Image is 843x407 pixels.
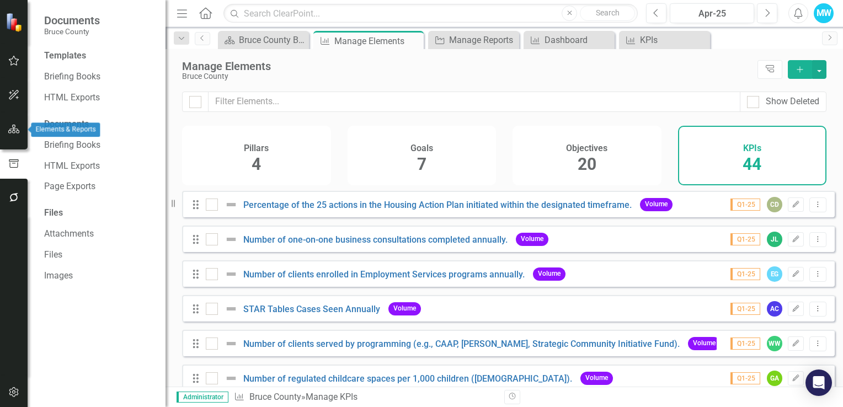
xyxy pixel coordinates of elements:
[44,180,154,193] a: Page Exports
[388,302,421,315] span: Volume
[743,154,761,174] span: 44
[225,302,238,315] img: Not Defined
[674,7,750,20] div: Apr-25
[225,372,238,385] img: Not Defined
[225,233,238,246] img: Not Defined
[225,337,238,350] img: Not Defined
[449,33,516,47] div: Manage Reports
[225,267,238,281] img: Not Defined
[767,301,782,317] div: AC
[31,122,100,137] div: Elements & Reports
[44,139,154,152] a: Briefing Books
[177,392,228,403] span: Administrator
[730,233,760,245] span: Q1-25
[6,13,25,32] img: ClearPoint Strategy
[640,198,673,211] span: Volume
[225,198,238,211] img: Not Defined
[516,233,548,245] span: Volume
[223,4,638,23] input: Search ClearPoint...
[545,33,612,47] div: Dashboard
[417,154,426,174] span: 7
[566,143,607,153] h4: Objectives
[44,160,154,173] a: HTML Exports
[730,268,760,280] span: Q1-25
[44,270,154,282] a: Images
[44,249,154,261] a: Files
[814,3,834,23] button: MW
[767,197,782,212] div: CD
[743,143,761,153] h4: KPIs
[767,371,782,386] div: GA
[767,336,782,351] div: WW
[234,391,496,404] div: » Manage KPIs
[640,33,707,47] div: KPIs
[182,72,752,81] div: Bruce County
[730,199,760,211] span: Q1-25
[767,232,782,247] div: JL
[730,338,760,350] span: Q1-25
[243,339,680,349] a: Number of clients served by programming (e.g., CAAP, [PERSON_NAME], Strategic Community Initiativ...
[252,154,261,174] span: 4
[239,33,306,47] div: Bruce County BSC Welcome Page
[44,71,154,83] a: Briefing Books
[526,33,612,47] a: Dashboard
[410,143,433,153] h4: Goals
[44,27,100,36] small: Bruce County
[767,266,782,282] div: EG
[208,92,740,112] input: Filter Elements...
[431,33,516,47] a: Manage Reports
[44,118,154,131] div: Documents
[670,3,754,23] button: Apr-25
[182,60,752,72] div: Manage Elements
[44,228,154,240] a: Attachments
[580,372,613,384] span: Volume
[730,372,760,384] span: Q1-25
[249,392,301,402] a: Bruce County
[580,6,635,21] button: Search
[243,234,508,245] a: Number of one-on-one business consultations completed annually.
[221,33,306,47] a: Bruce County BSC Welcome Page
[622,33,707,47] a: KPIs
[533,267,565,280] span: Volume
[730,303,760,315] span: Q1-25
[334,34,421,48] div: Manage Elements
[44,92,154,104] a: HTML Exports
[243,269,525,280] a: Number of clients enrolled in Employment Services programs annually.
[44,50,154,62] div: Templates
[688,337,721,350] span: Volume
[243,200,632,210] a: Percentage of the 25 actions in the Housing Action Plan initiated within the designated timeframe.
[243,304,380,314] a: STAR Tables Cases Seen Annually
[596,8,620,17] span: Search
[578,154,596,174] span: 20
[244,143,269,153] h4: Pillars
[243,373,572,384] a: Number of regulated childcare spaces per 1,000 children ([DEMOGRAPHIC_DATA]).
[805,369,832,396] div: Open Intercom Messenger
[44,207,154,219] div: Files
[766,95,819,108] div: Show Deleted
[44,14,100,27] span: Documents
